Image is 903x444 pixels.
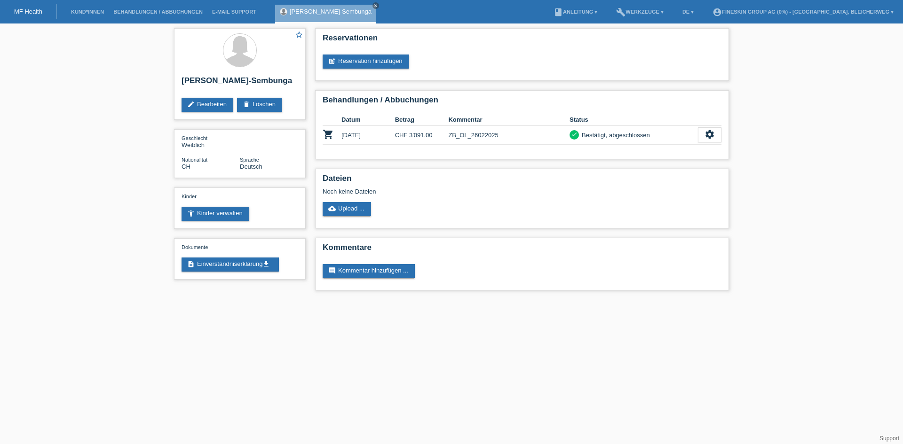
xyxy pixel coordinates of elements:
i: delete [243,101,250,108]
td: ZB_OL_26022025 [448,125,570,145]
a: Support [879,435,899,442]
a: account_circleFineSkin Group AG (0%) - [GEOGRAPHIC_DATA], Bleicherweg ▾ [708,9,898,15]
a: cloud_uploadUpload ... [323,202,371,216]
a: bookAnleitung ▾ [549,9,602,15]
div: Weiblich [182,134,240,148]
i: edit [187,101,195,108]
span: Sprache [240,157,259,163]
h2: Dateien [323,174,721,188]
i: POSP00019299 [323,129,334,140]
i: post_add [328,57,336,65]
a: Behandlungen / Abbuchungen [109,9,207,15]
i: star_border [295,31,303,39]
i: book [554,8,563,17]
a: MF Health [14,8,42,15]
h2: Reservationen [323,33,721,47]
i: get_app [262,260,270,268]
span: Schweiz [182,163,190,170]
span: Nationalität [182,157,207,163]
i: check [571,131,578,138]
span: Dokumente [182,244,208,250]
span: Kinder [182,194,197,199]
i: build [616,8,626,17]
i: cloud_upload [328,205,336,212]
h2: Kommentare [323,243,721,257]
td: [DATE] [341,125,395,145]
h2: [PERSON_NAME]-Sembunga [182,76,298,90]
i: close [373,3,378,8]
a: Kund*innen [66,9,109,15]
th: Kommentar [448,114,570,125]
span: Deutsch [240,163,262,170]
i: accessibility_new [187,210,195,217]
h2: Behandlungen / Abbuchungen [323,95,721,109]
th: Datum [341,114,395,125]
a: E-Mail Support [207,9,261,15]
a: commentKommentar hinzufügen ... [323,264,415,278]
td: CHF 3'091.00 [395,125,449,145]
i: description [187,260,195,268]
span: Geschlecht [182,135,207,141]
a: deleteLöschen [237,98,282,112]
i: account_circle [713,8,722,17]
a: descriptionEinverständniserklärungget_app [182,257,279,272]
div: Bestätigt, abgeschlossen [579,130,650,140]
a: editBearbeiten [182,98,233,112]
th: Status [570,114,698,125]
div: Noch keine Dateien [323,188,610,195]
a: [PERSON_NAME]-Sembunga [290,8,372,15]
i: comment [328,267,336,274]
a: close [372,2,379,9]
a: post_addReservation hinzufügen [323,55,409,69]
th: Betrag [395,114,449,125]
a: star_border [295,31,303,40]
a: buildWerkzeuge ▾ [611,9,668,15]
a: accessibility_newKinder verwalten [182,207,249,221]
i: settings [705,129,715,140]
a: DE ▾ [678,9,698,15]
